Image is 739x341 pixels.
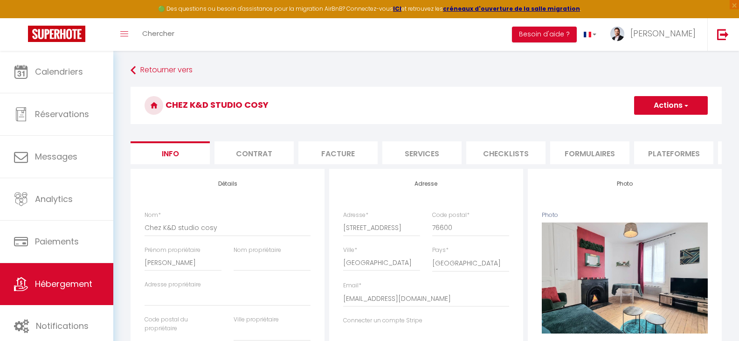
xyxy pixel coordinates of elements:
[432,211,470,220] label: Code postal
[131,87,722,124] h3: Chez K&D studio cosy
[432,246,449,255] label: Pays
[214,141,294,164] li: Contrat
[35,278,92,290] span: Hébergement
[145,315,221,333] label: Code postal du propriétaire
[343,316,422,325] label: Connecter un compte Stripe
[234,315,279,324] label: Ville propriétaire
[512,27,577,42] button: Besoin d'aide ?
[28,26,85,42] img: Super Booking
[35,66,83,77] span: Calendriers
[466,141,546,164] li: Checklists
[145,181,311,187] h4: Détails
[35,193,73,205] span: Analytics
[603,18,707,51] a: ... [PERSON_NAME]
[298,141,378,164] li: Facture
[343,246,357,255] label: Ville
[443,5,580,13] a: créneaux d'ouverture de la salle migration
[634,96,708,115] button: Actions
[145,246,200,255] label: Prénom propriétaire
[7,4,35,32] button: Ouvrir le widget de chat LiveChat
[393,5,401,13] a: ICI
[142,28,174,38] span: Chercher
[550,141,629,164] li: Formulaires
[542,211,558,220] label: Photo
[634,141,713,164] li: Plateformes
[135,18,181,51] a: Chercher
[145,211,161,220] label: Nom
[382,141,462,164] li: Services
[542,181,708,187] h4: Photo
[343,181,509,187] h4: Adresse
[131,141,210,164] li: Info
[343,211,368,220] label: Adresse
[630,28,696,39] span: [PERSON_NAME]
[343,281,361,290] label: Email
[145,280,201,289] label: Adresse propriétaire
[234,246,281,255] label: Nom propriétaire
[36,320,89,332] span: Notifications
[35,236,79,247] span: Paiements
[610,27,624,41] img: ...
[35,108,89,120] span: Réservations
[131,62,722,79] a: Retourner vers
[717,28,729,40] img: logout
[35,151,77,162] span: Messages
